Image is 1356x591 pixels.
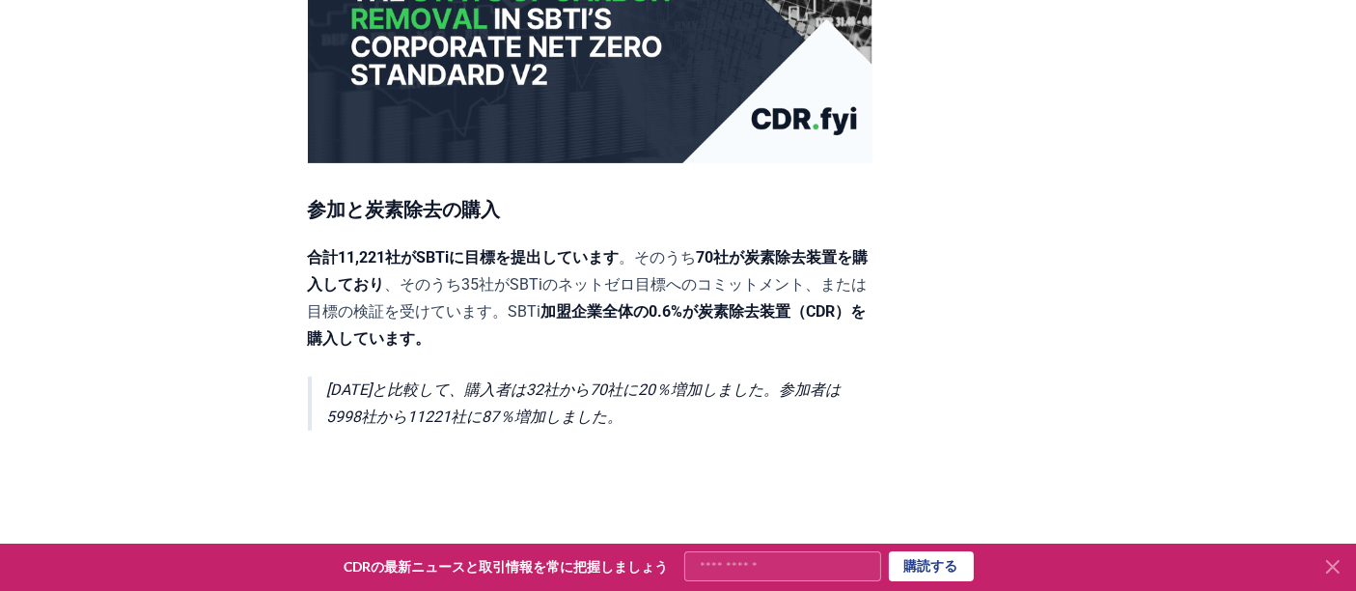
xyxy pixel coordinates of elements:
[620,248,697,267] font: 。そのうち
[308,248,869,294] font: 70社が炭素除去装置を購入しており
[327,380,842,426] font: [DATE]と比較して、購入者は32社から70社に20％増加しました。参加者は5998社から11221社に87％増加しました。
[308,198,501,221] font: 参加と炭素除去の購入
[308,302,867,348] font: 加盟企業全体の0.6%が炭素除去装置（CDR）を購入しています。
[308,275,868,321] font: 、そのうち35社がSBTiのネットゼロ目標へのコミットメント、または目標の検証を受けています。SBTi
[308,248,620,267] font: 合計11,221社がSBTiに目標を提出しています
